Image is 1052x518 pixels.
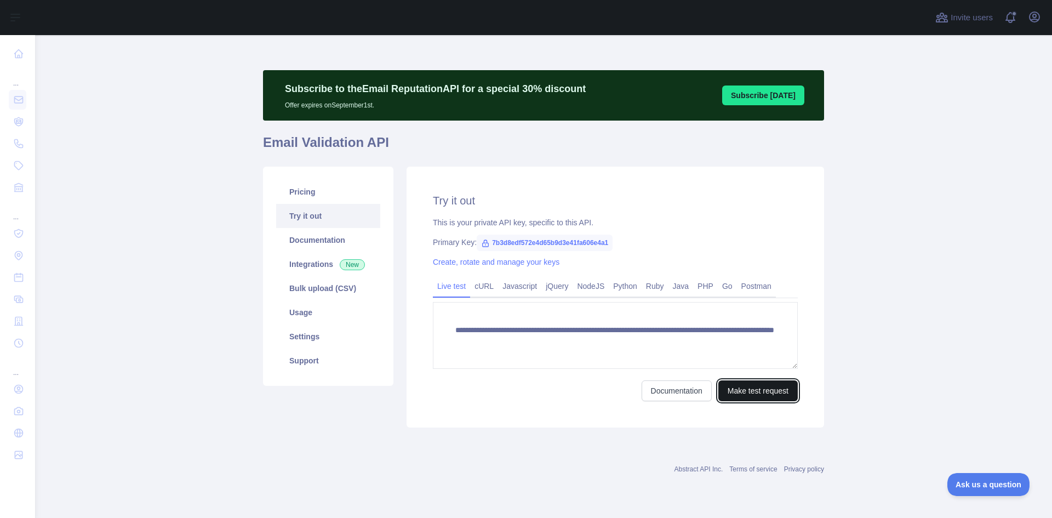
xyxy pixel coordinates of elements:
[470,277,498,295] a: cURL
[609,277,642,295] a: Python
[933,9,995,26] button: Invite users
[951,12,993,24] span: Invite users
[263,134,824,160] h1: Email Validation API
[276,300,380,325] a: Usage
[737,277,776,295] a: Postman
[9,66,26,88] div: ...
[276,228,380,252] a: Documentation
[718,277,737,295] a: Go
[718,380,798,401] button: Make test request
[276,252,380,276] a: Integrations New
[642,277,668,295] a: Ruby
[285,96,586,110] p: Offer expires on September 1st.
[477,235,613,251] span: 7b3d8edf572e4d65b9d3e41fa606e4a1
[668,277,694,295] a: Java
[541,277,573,295] a: jQuery
[947,473,1030,496] iframe: Toggle Customer Support
[276,349,380,373] a: Support
[674,465,723,473] a: Abstract API Inc.
[276,325,380,349] a: Settings
[433,217,798,228] div: This is your private API key, specific to this API.
[642,380,712,401] a: Documentation
[498,277,541,295] a: Javascript
[9,355,26,377] div: ...
[722,86,804,105] button: Subscribe [DATE]
[784,465,824,473] a: Privacy policy
[285,81,586,96] p: Subscribe to the Email Reputation API for a special 30 % discount
[433,258,559,266] a: Create, rotate and manage your keys
[433,193,798,208] h2: Try it out
[276,276,380,300] a: Bulk upload (CSV)
[340,259,365,270] span: New
[729,465,777,473] a: Terms of service
[9,200,26,221] div: ...
[693,277,718,295] a: PHP
[573,277,609,295] a: NodeJS
[433,277,470,295] a: Live test
[433,237,798,248] div: Primary Key:
[276,180,380,204] a: Pricing
[276,204,380,228] a: Try it out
